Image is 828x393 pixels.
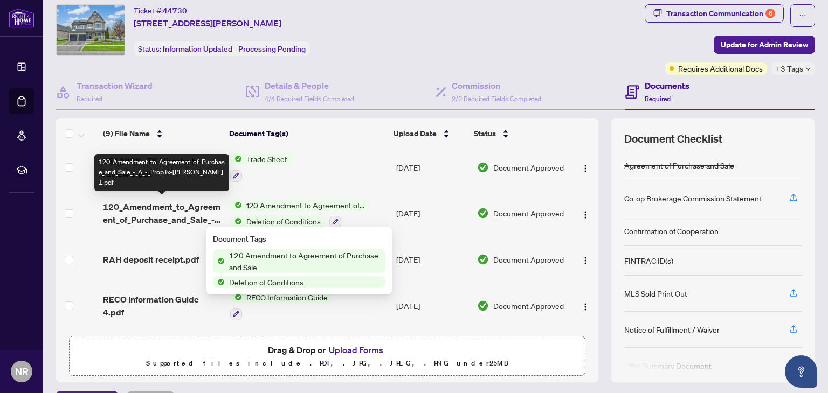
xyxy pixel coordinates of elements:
img: Logo [581,210,590,219]
img: Document Status [477,207,489,219]
button: Upload Forms [326,343,387,357]
span: Required [77,95,102,103]
h4: Details & People [265,79,354,92]
div: Co-op Brokerage Commission Statement [624,192,762,204]
img: Status Icon [213,255,225,267]
span: NR [15,364,29,379]
img: Status Icon [213,276,225,288]
img: Logo [581,164,590,173]
span: ellipsis [799,12,806,19]
img: Document Status [477,162,489,173]
button: Logo [577,251,594,268]
h4: Commission [452,79,541,92]
img: Status Icon [230,153,242,165]
div: Notice of Fulfillment / Waiver [624,324,720,335]
img: Status Icon [230,199,242,211]
span: Drag & Drop orUpload FormsSupported files include .PDF, .JPG, .JPEG, .PNG under25MB [70,336,585,376]
button: Update for Admin Review [714,36,815,54]
span: Deletion of Conditions [242,215,325,227]
img: IMG-X12251521_1.jpg [57,5,125,55]
h4: Transaction Wizard [77,79,153,92]
button: Status Icon120 Amendment to Agreement of Purchase and SaleStatus IconDeletion of Conditions [230,199,370,228]
img: logo [9,8,34,28]
button: Status IconRECO Information Guide [230,291,332,320]
span: Document Approved [493,162,564,173]
th: Document Tag(s) [225,118,389,149]
td: [DATE] [392,283,473,329]
span: 120 Amendment to Agreement of Purchase and Sale [242,199,370,211]
span: Status [474,128,496,139]
button: Logo [577,297,594,314]
div: Confirmation of Cooperation [624,225,719,237]
td: [DATE] [392,236,473,283]
div: Transaction Communication [666,5,775,22]
span: Requires Additional Docs [678,62,763,74]
span: 120 Amendment to Agreement of Purchase and Sale [225,249,385,273]
div: MLS Sold Print Out [624,287,687,299]
div: Document Tags [213,233,385,245]
button: Logo [577,159,594,176]
span: 4/4 Required Fields Completed [265,95,354,103]
div: 6 [765,9,775,18]
span: Trade Sheet [242,153,292,165]
div: Agreement of Purchase and Sale [624,159,734,171]
img: Logo [581,303,590,311]
span: Required [645,95,671,103]
div: Ticket #: [134,4,187,17]
span: +3 Tags [776,62,803,75]
td: [DATE] [392,144,473,191]
span: Document Approved [493,254,564,265]
th: (9) File Name [99,118,225,149]
h4: Documents [645,79,689,92]
img: Status Icon [230,291,242,303]
div: Status: [134,41,310,56]
img: Logo [581,256,590,265]
span: Document Approved [493,300,564,312]
span: Deletion of Conditions [225,276,308,288]
span: 44730 [163,6,187,16]
span: RECO Information Guide [242,291,332,303]
p: Supported files include .PDF, .JPG, .JPEG, .PNG under 25 MB [76,357,578,370]
td: [DATE] [392,329,473,375]
span: [STREET_ADDRESS][PERSON_NAME] [134,17,281,30]
img: Status Icon [230,215,242,227]
img: Document Status [477,300,489,312]
th: Status [470,118,567,149]
span: RAH deposit receipt.pdf [103,253,199,266]
span: (9) File Name [103,128,150,139]
span: Document Checklist [624,131,722,146]
button: Open asap [785,355,817,388]
div: 120_Amendment_to_Agreement_of_Purchase_and_Sale_-_A_-_PropTx-[PERSON_NAME] 1.pdf [94,154,229,191]
div: FINTRAC ID(s) [624,255,673,266]
span: Update for Admin Review [721,36,808,53]
button: Logo [577,205,594,222]
td: [DATE] [392,191,473,237]
img: Document Status [477,254,489,265]
span: Upload Date [394,128,437,139]
span: 120_Amendment_to_Agreement_of_Purchase_and_Sale_-_A_-_PropTx-[PERSON_NAME] 1.pdf [103,200,221,226]
button: Status IconTrade Sheet [230,153,292,182]
span: down [805,66,811,72]
span: 2/2 Required Fields Completed [452,95,541,103]
span: Drag & Drop or [268,343,387,357]
button: Transaction Communication6 [645,4,784,23]
span: Document Approved [493,207,564,219]
span: Information Updated - Processing Pending [163,44,306,54]
th: Upload Date [389,118,470,149]
span: RECO Information Guide 4.pdf [103,293,221,319]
